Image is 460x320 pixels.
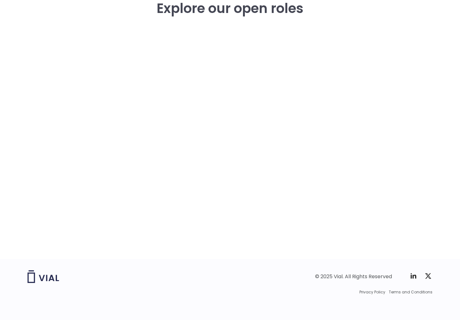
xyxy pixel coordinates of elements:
img: Vial logo wih "Vial" spelled out [28,270,59,283]
a: Terms and Conditions [389,289,432,295]
div: © 2025 Vial. All Rights Reserved [315,273,392,280]
a: Privacy Policy [359,289,385,295]
h3: Explore our open roles [157,1,303,16]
